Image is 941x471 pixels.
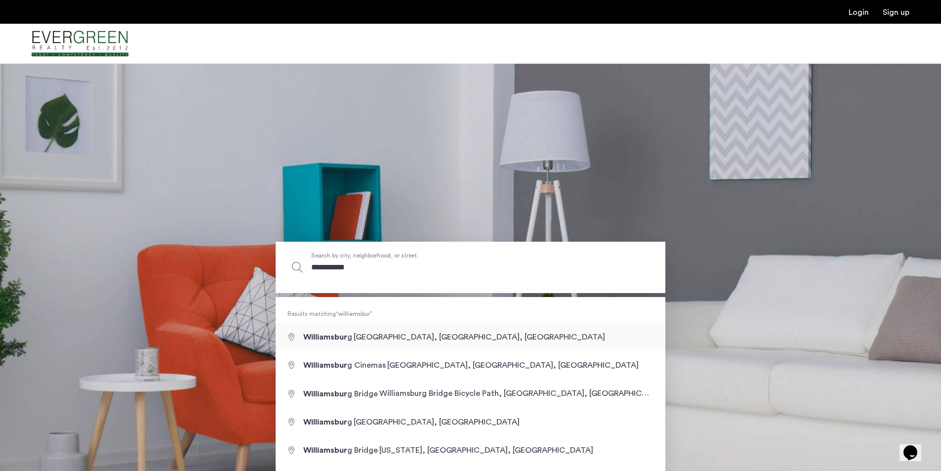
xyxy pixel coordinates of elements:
input: Apartment Search [276,242,665,293]
span: Williamsbur [303,390,347,398]
span: Williamsbur [303,361,347,369]
span: g [303,418,354,426]
span: [GEOGRAPHIC_DATA], [GEOGRAPHIC_DATA] [354,418,520,426]
span: Williamsbur [303,418,347,426]
a: Cazamio Logo [32,25,128,62]
span: Williamsbur [303,333,347,341]
span: Results matching [276,309,665,319]
q: williamsbur [336,311,372,317]
span: g Cinemas [303,361,387,369]
span: g [303,333,354,341]
span: g Bridge [303,390,379,398]
iframe: chat widget [900,431,931,461]
img: logo [32,25,128,62]
span: [GEOGRAPHIC_DATA], [GEOGRAPHIC_DATA], [GEOGRAPHIC_DATA] [387,361,639,369]
span: [US_STATE], [GEOGRAPHIC_DATA], [GEOGRAPHIC_DATA] [379,446,593,454]
span: Williamsburg Bridge Bicycle Path, [GEOGRAPHIC_DATA], [GEOGRAPHIC_DATA], [GEOGRAPHIC_DATA] [379,389,755,397]
span: [GEOGRAPHIC_DATA], [GEOGRAPHIC_DATA], [GEOGRAPHIC_DATA] [354,333,605,341]
span: Williamsbur [303,446,347,454]
span: g Bridge [303,446,379,454]
span: Search by city, neighborhood, or street. [311,250,584,260]
a: Registration [883,8,909,16]
a: Login [849,8,869,16]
